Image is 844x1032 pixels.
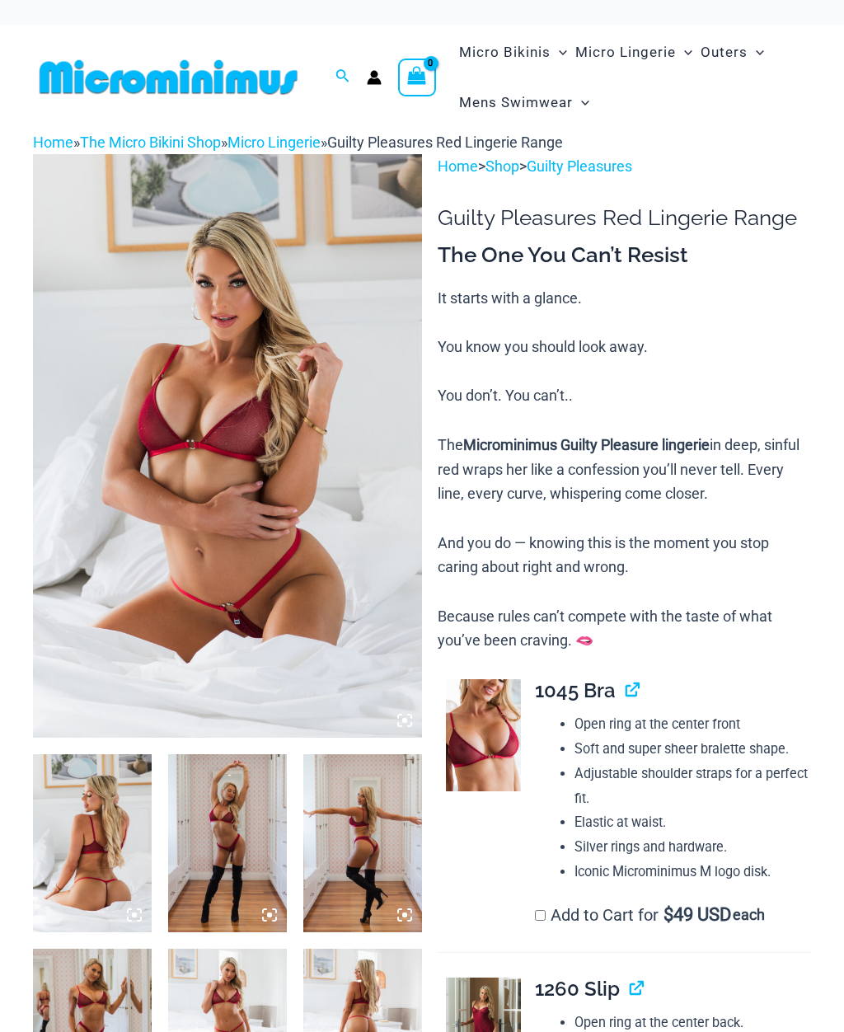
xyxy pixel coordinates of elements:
[327,134,563,151] span: Guilty Pleasures Red Lingerie Range
[574,737,811,762] li: Soft and super sheer bralette shape.
[33,134,563,151] span: » » »
[571,27,696,77] a: Micro LingerieMenu ToggleMenu Toggle
[438,157,478,175] a: Home
[535,977,620,1001] span: 1260 Slip
[574,712,811,737] li: Open ring at the center front
[574,762,811,810] li: Adjustable shoulder straps for a perfect fit.
[575,31,676,73] span: Micro Lingerie
[438,205,811,231] h1: Guilty Pleasures Red Lingerie Range
[455,77,593,128] a: Mens SwimwearMenu ToggleMenu Toggle
[696,27,768,77] a: OutersMenu ToggleMenu Toggle
[398,59,436,96] a: View Shopping Cart, empty
[733,907,765,923] span: each
[452,25,811,130] nav: Site Navigation
[748,31,764,73] span: Menu Toggle
[574,810,811,835] li: Elastic at waist.
[438,154,811,179] p: > >
[485,157,519,175] a: Shop
[459,31,551,73] span: Micro Bikinis
[446,679,521,791] img: Guilty Pleasures Red 1045 Bra
[463,436,710,453] b: Microminimus Guilty Pleasure lingerie
[33,754,152,932] img: Guilty Pleasures Red 1045 Bra 689 Micro
[535,905,766,925] label: Add to Cart for
[663,907,731,923] span: 49 USD
[438,286,811,654] p: It starts with a glance. You know you should look away. You don’t. You can’t.. The in deep, sinfu...
[227,134,321,151] a: Micro Lingerie
[33,154,422,738] img: Guilty Pleasures Red 1045 Bra 689 Micro
[168,754,287,932] img: Guilty Pleasures Red 1045 Bra 6045 Thong
[676,31,692,73] span: Menu Toggle
[335,67,350,87] a: Search icon link
[663,904,673,925] span: $
[438,242,811,270] h3: The One You Can’t Resist
[33,59,304,96] img: MM SHOP LOGO FLAT
[535,678,616,702] span: 1045 Bra
[551,31,567,73] span: Menu Toggle
[535,910,546,921] input: Add to Cart for$49 USD each
[459,82,573,124] span: Mens Swimwear
[303,754,422,932] img: Guilty Pleasures Red 1045 Bra 6045 Thong
[574,835,811,860] li: Silver rings and hardware.
[33,134,73,151] a: Home
[80,134,221,151] a: The Micro Bikini Shop
[455,27,571,77] a: Micro BikinisMenu ToggleMenu Toggle
[701,31,748,73] span: Outers
[367,70,382,85] a: Account icon link
[573,82,589,124] span: Menu Toggle
[574,860,811,884] li: Iconic Microminimus M logo disk.
[527,157,632,175] a: Guilty Pleasures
